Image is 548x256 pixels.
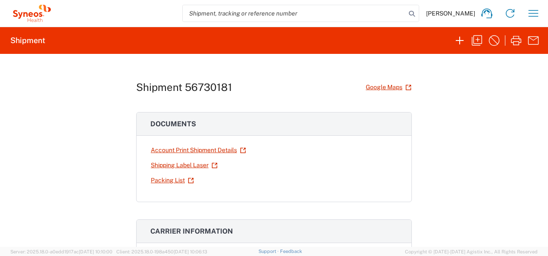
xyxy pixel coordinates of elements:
[150,158,218,173] a: Shipping Label Laser
[116,249,207,254] span: Client: 2025.18.0-198a450
[150,173,194,188] a: Packing List
[183,5,406,22] input: Shipment, tracking or reference number
[280,249,302,254] a: Feedback
[150,120,196,128] span: Documents
[365,80,412,95] a: Google Maps
[405,248,538,256] span: Copyright © [DATE]-[DATE] Agistix Inc., All Rights Reserved
[10,35,45,46] h2: Shipment
[79,249,112,254] span: [DATE] 10:10:00
[10,249,112,254] span: Server: 2025.18.0-a0edd1917ac
[136,81,232,94] h1: Shipment 56730181
[150,227,233,235] span: Carrier information
[174,249,207,254] span: [DATE] 10:06:13
[150,143,246,158] a: Account Print Shipment Details
[258,249,280,254] a: Support
[426,9,475,17] span: [PERSON_NAME]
